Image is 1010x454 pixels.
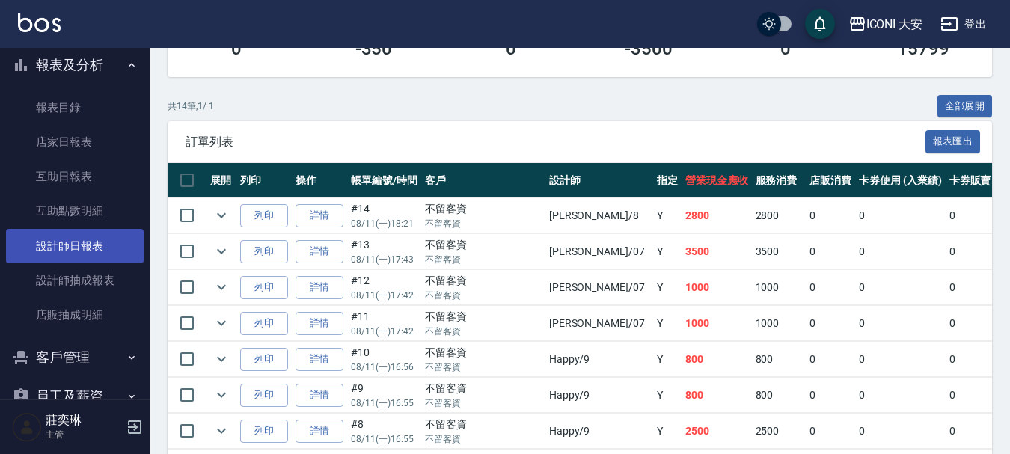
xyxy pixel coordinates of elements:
[210,384,233,406] button: expand row
[806,163,855,198] th: 店販消費
[347,414,421,449] td: #8
[752,163,807,198] th: 服務消費
[6,263,144,298] a: 設計師抽成報表
[653,163,682,198] th: 指定
[425,381,542,396] div: 不留客資
[210,420,233,442] button: expand row
[296,312,343,335] a: 詳情
[240,420,288,443] button: 列印
[855,163,946,198] th: 卡券使用 (入業績)
[425,309,542,325] div: 不留客資
[186,135,925,150] span: 訂單列表
[545,163,653,198] th: 設計師
[168,99,214,113] p: 共 14 筆, 1 / 1
[425,217,542,230] p: 不留客資
[6,46,144,85] button: 報表及分析
[682,163,752,198] th: 營業現金應收
[682,234,752,269] td: 3500
[780,38,791,59] h3: 0
[425,289,542,302] p: 不留客資
[653,270,682,305] td: Y
[355,38,393,59] h3: -350
[425,253,542,266] p: 不留客資
[925,130,981,153] button: 報表匯出
[351,289,417,302] p: 08/11 (一) 17:42
[425,237,542,253] div: 不留客資
[806,414,855,449] td: 0
[210,312,233,334] button: expand row
[425,417,542,432] div: 不留客資
[806,234,855,269] td: 0
[296,420,343,443] a: 詳情
[855,342,946,377] td: 0
[806,306,855,341] td: 0
[6,159,144,194] a: 互助日報表
[545,414,653,449] td: Happy /9
[6,298,144,332] a: 店販抽成明細
[625,38,673,59] h3: -3500
[351,396,417,410] p: 08/11 (一) 16:55
[653,378,682,413] td: Y
[351,253,417,266] p: 08/11 (一) 17:43
[351,361,417,374] p: 08/11 (一) 16:56
[653,234,682,269] td: Y
[682,198,752,233] td: 2800
[351,432,417,446] p: 08/11 (一) 16:55
[855,234,946,269] td: 0
[12,412,42,442] img: Person
[752,414,807,449] td: 2500
[752,378,807,413] td: 800
[46,413,122,428] h5: 莊奕琳
[855,270,946,305] td: 0
[347,270,421,305] td: #12
[46,428,122,441] p: 主管
[296,240,343,263] a: 詳情
[296,276,343,299] a: 詳情
[18,13,61,32] img: Logo
[240,348,288,371] button: 列印
[351,217,417,230] p: 08/11 (一) 18:21
[866,15,923,34] div: ICONI 大安
[752,306,807,341] td: 1000
[425,345,542,361] div: 不留客資
[292,163,347,198] th: 操作
[296,348,343,371] a: 詳情
[236,163,292,198] th: 列印
[425,201,542,217] div: 不留客資
[425,432,542,446] p: 不留客資
[425,361,542,374] p: 不留客資
[752,270,807,305] td: 1000
[934,10,992,38] button: 登出
[240,204,288,227] button: 列印
[240,240,288,263] button: 列印
[653,414,682,449] td: Y
[347,342,421,377] td: #10
[752,198,807,233] td: 2800
[545,270,653,305] td: [PERSON_NAME] /07
[545,342,653,377] td: Happy /9
[210,276,233,298] button: expand row
[6,125,144,159] a: 店家日報表
[682,270,752,305] td: 1000
[653,306,682,341] td: Y
[806,198,855,233] td: 0
[855,306,946,341] td: 0
[347,378,421,413] td: #9
[897,38,949,59] h3: 15799
[347,198,421,233] td: #14
[6,194,144,228] a: 互助點數明細
[347,163,421,198] th: 帳單編號/時間
[240,384,288,407] button: 列印
[806,270,855,305] td: 0
[6,377,144,416] button: 員工及薪資
[653,198,682,233] td: Y
[347,234,421,269] td: #13
[347,306,421,341] td: #11
[806,342,855,377] td: 0
[421,163,545,198] th: 客戶
[206,163,236,198] th: 展開
[805,9,835,39] button: save
[545,198,653,233] td: [PERSON_NAME] /8
[855,378,946,413] td: 0
[210,204,233,227] button: expand row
